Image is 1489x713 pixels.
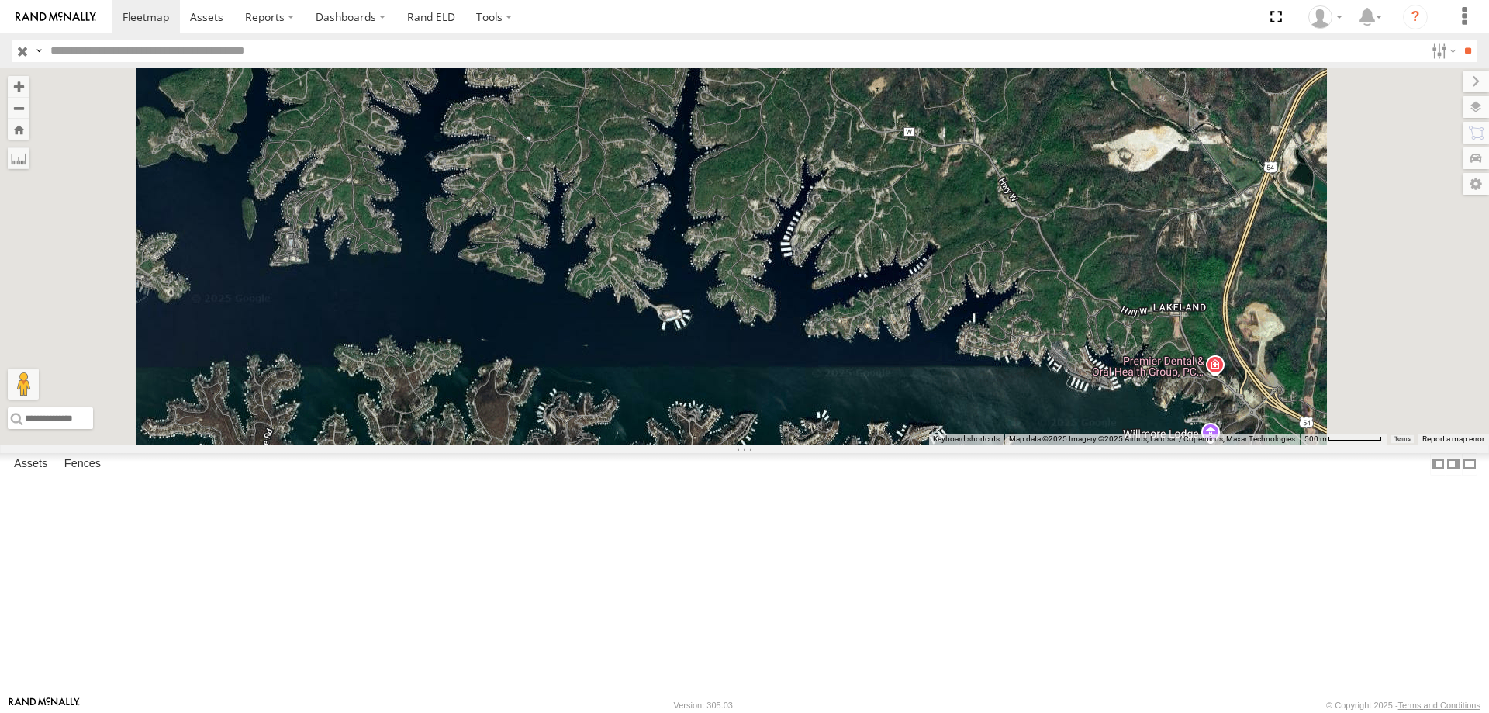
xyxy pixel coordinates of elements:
button: Zoom out [8,97,29,119]
label: Fences [57,453,109,475]
button: Keyboard shortcuts [933,434,1000,445]
span: Map data ©2025 Imagery ©2025 Airbus, Landsat / Copernicus, Maxar Technologies [1009,434,1295,443]
button: Drag Pegman onto the map to open Street View [8,369,39,400]
label: Search Query [33,40,45,62]
a: Terms and Conditions [1398,701,1480,710]
a: Visit our Website [9,697,80,713]
div: © Copyright 2025 - [1326,701,1480,710]
a: Terms [1394,436,1411,442]
a: Report a map error [1422,434,1484,443]
label: Dock Summary Table to the Left [1430,453,1446,476]
label: Map Settings [1463,173,1489,195]
label: Hide Summary Table [1462,453,1477,476]
span: 500 m [1304,434,1327,443]
label: Measure [8,147,29,169]
label: Dock Summary Table to the Right [1446,453,1461,476]
button: Zoom Home [8,119,29,140]
div: Chase Tanke [1303,5,1348,29]
label: Assets [6,453,55,475]
label: Search Filter Options [1425,40,1459,62]
i: ? [1403,5,1428,29]
button: Zoom in [8,76,29,97]
div: Version: 305.03 [674,701,733,710]
button: Map Scale: 500 m per 67 pixels [1300,434,1387,445]
img: rand-logo.svg [16,12,96,22]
